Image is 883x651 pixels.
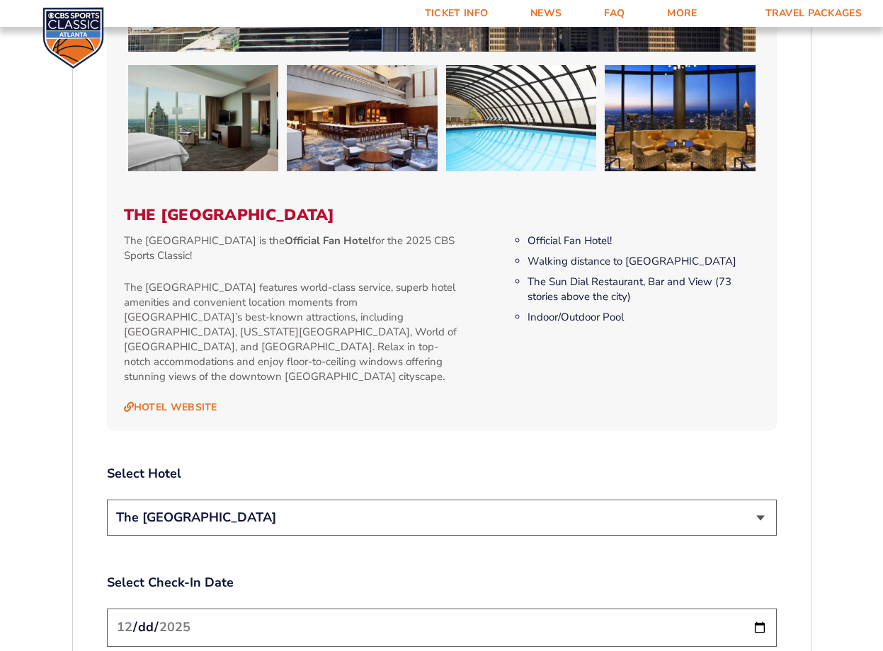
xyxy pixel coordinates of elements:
img: The Westin Peachtree Plaza Atlanta [287,65,438,171]
p: The [GEOGRAPHIC_DATA] features world-class service, superb hotel amenities and convenient locatio... [124,280,463,384]
li: The Sun Dial Restaurant, Bar and View (73 stories above the city) [528,275,759,304]
img: The Westin Peachtree Plaza Atlanta [605,65,756,171]
li: Official Fan Hotel! [528,234,759,248]
strong: Official Fan Hotel [285,234,372,248]
a: Hotel Website [124,401,217,414]
h3: The [GEOGRAPHIC_DATA] [124,206,760,224]
li: Walking distance to [GEOGRAPHIC_DATA] [528,254,759,269]
label: Select Hotel [107,465,777,483]
label: Select Check-In Date [107,574,777,592]
li: Indoor/Outdoor Pool [528,310,759,325]
p: The [GEOGRAPHIC_DATA] is the for the 2025 CBS Sports Classic! [124,234,463,263]
img: The Westin Peachtree Plaza Atlanta [128,65,279,171]
img: The Westin Peachtree Plaza Atlanta [446,65,597,171]
img: CBS Sports Classic [42,7,104,69]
